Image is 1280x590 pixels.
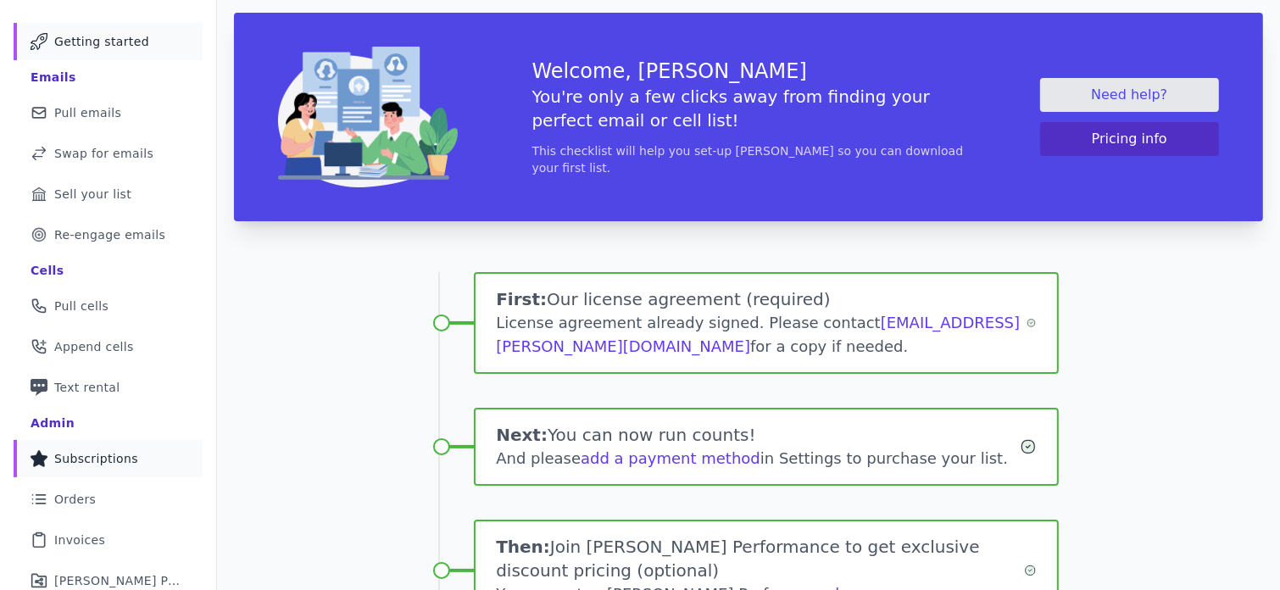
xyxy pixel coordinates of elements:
span: Swap for emails [54,145,153,162]
a: Re-engage emails [14,216,203,253]
span: [PERSON_NAME] Performance [54,572,182,589]
span: Subscriptions [54,450,138,467]
h1: Join [PERSON_NAME] Performance to get exclusive discount pricing (optional) [496,535,1024,582]
a: Text rental [14,369,203,406]
span: Orders [54,491,96,508]
span: Then: [496,537,550,557]
h1: Our license agreement (required) [496,287,1027,311]
a: Pull emails [14,94,203,131]
span: Pull cells [54,298,109,314]
a: Invoices [14,521,203,559]
a: Need help? [1040,78,1220,112]
span: Next: [496,425,548,445]
div: License agreement already signed. Please contact for a copy if needed. [496,311,1027,359]
div: And please in Settings to purchase your list. [496,447,1020,470]
a: Orders [14,481,203,518]
span: First: [496,289,547,309]
h3: Welcome, [PERSON_NAME] [532,58,966,85]
a: Getting started [14,23,203,60]
span: Invoices [54,532,105,548]
span: Sell your list [54,186,131,203]
span: Pull emails [54,104,121,121]
h5: You're only a few clicks away from finding your perfect email or cell list! [532,85,966,132]
a: [EMAIL_ADDRESS][PERSON_NAME][DOMAIN_NAME] [496,314,1020,355]
span: Getting started [54,33,149,50]
p: This checklist will help you set-up [PERSON_NAME] so you can download your first list. [532,142,966,176]
div: Cells [31,262,64,279]
a: Subscriptions [14,440,203,477]
span: Append cells [54,338,134,355]
h1: You can now run counts! [496,423,1020,447]
a: add a payment method [581,449,760,467]
a: Append cells [14,328,203,365]
a: Pull cells [14,287,203,325]
div: Admin [31,415,75,431]
a: Swap for emails [14,135,203,172]
a: Sell your list [14,175,203,213]
img: img [278,47,458,187]
span: Re-engage emails [54,226,165,243]
span: Text rental [54,379,120,396]
button: Pricing info [1040,122,1220,156]
div: Emails [31,69,76,86]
